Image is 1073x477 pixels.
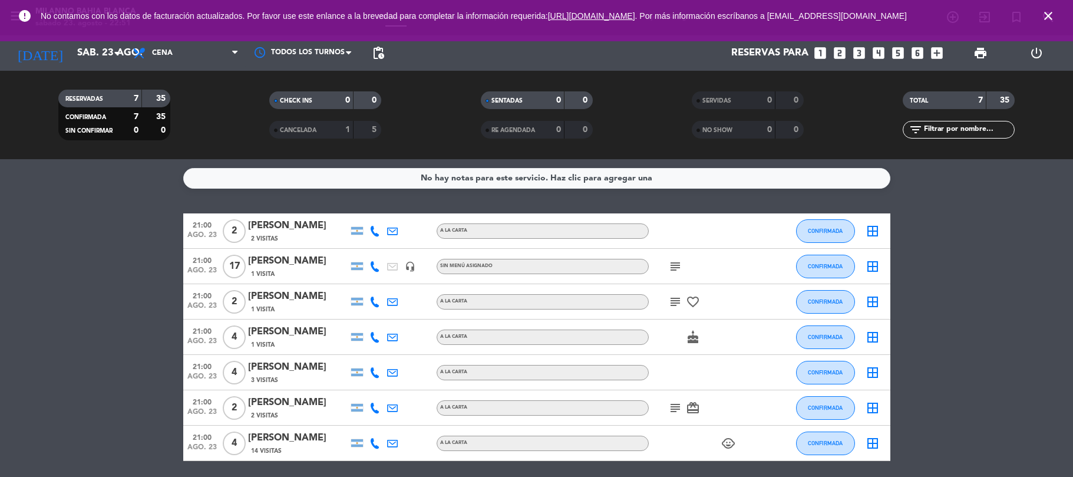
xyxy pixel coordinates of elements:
span: CONFIRMADA [808,334,843,340]
span: Reservas para [731,48,808,59]
span: 21:00 [187,394,217,408]
span: 2 Visitas [251,234,278,244]
button: CONFIRMADA [796,290,855,314]
span: ago. 23 [187,231,217,245]
span: TOTAL [910,98,928,104]
button: CONFIRMADA [796,432,855,455]
i: headset_mic [405,261,415,272]
span: ago. 23 [187,373,217,386]
strong: 5 [372,126,379,134]
strong: 0 [794,96,801,104]
div: [PERSON_NAME] [248,360,348,375]
span: 4 [223,325,246,349]
i: border_all [866,436,880,450]
button: CONFIRMADA [796,325,855,349]
span: 4 [223,432,246,455]
span: CONFIRMADA [808,228,843,234]
i: cake [686,330,700,344]
strong: 35 [156,113,168,121]
span: A LA CARTA [440,370,467,374]
strong: 0 [583,96,590,104]
span: SIN CONFIRMAR [65,128,113,134]
span: 21:00 [187,288,217,302]
span: 4 [223,361,246,384]
span: 1 Visita [251,340,275,350]
i: power_settings_new [1029,46,1044,60]
i: border_all [866,259,880,274]
span: 2 Visitas [251,411,278,420]
span: CONFIRMADA [808,440,843,446]
span: 1 Visita [251,305,275,314]
span: 21:00 [187,324,217,337]
span: CONFIRMADA [808,369,843,376]
span: CHECK INS [280,98,312,104]
button: CONFIRMADA [796,255,855,278]
div: [PERSON_NAME] [248,289,348,304]
div: LOG OUT [1008,35,1064,71]
span: Sin menú asignado [440,264,493,268]
span: pending_actions [371,46,385,60]
i: favorite_border [686,295,700,309]
div: No hay notas para este servicio. Haz clic para agregar una [421,172,652,185]
div: [PERSON_NAME] [248,254,348,269]
span: Cena [152,49,173,57]
span: SERVIDAS [702,98,731,104]
i: subject [668,295,682,309]
div: [PERSON_NAME] [248,324,348,340]
strong: 0 [556,126,561,134]
strong: 0 [134,126,138,134]
span: ago. 23 [187,443,217,457]
i: border_all [866,366,880,380]
strong: 0 [794,126,801,134]
span: 3 Visitas [251,376,278,385]
span: NO SHOW [702,127,732,133]
span: 21:00 [187,218,217,231]
span: CONFIRMADA [808,404,843,411]
strong: 7 [134,94,138,103]
span: 21:00 [187,253,217,267]
span: CONFIRMADA [808,298,843,305]
i: add_box [929,45,945,61]
span: ago. 23 [187,267,217,280]
button: CONFIRMADA [796,219,855,243]
span: A LA CARTA [440,228,467,233]
a: . Por más información escríbanos a [EMAIL_ADDRESS][DOMAIN_NAME] [635,11,907,21]
i: border_all [866,401,880,415]
strong: 7 [978,96,983,104]
strong: 0 [583,126,590,134]
strong: 0 [767,96,772,104]
i: [DATE] [9,40,71,66]
i: border_all [866,330,880,344]
div: [PERSON_NAME] [248,430,348,446]
strong: 7 [134,113,138,121]
button: CONFIRMADA [796,361,855,384]
span: RESERVADAS [65,96,103,102]
button: CONFIRMADA [796,396,855,420]
i: looks_one [813,45,828,61]
span: 21:00 [187,359,217,373]
i: close [1041,9,1055,23]
span: 2 [223,219,246,243]
span: A LA CARTA [440,334,467,339]
i: looks_3 [851,45,867,61]
span: No contamos con los datos de facturación actualizados. Por favor use este enlance a la brevedad p... [41,11,907,21]
span: 2 [223,396,246,420]
i: error [18,9,32,23]
span: RE AGENDADA [491,127,535,133]
i: looks_6 [910,45,925,61]
strong: 0 [767,126,772,134]
span: 2 [223,290,246,314]
i: subject [668,259,682,274]
i: looks_4 [871,45,886,61]
span: SENTADAS [491,98,523,104]
span: A LA CARTA [440,299,467,304]
span: 1 Visita [251,269,275,279]
i: border_all [866,295,880,309]
div: [PERSON_NAME] [248,218,348,233]
strong: 0 [345,96,350,104]
span: ago. 23 [187,408,217,422]
strong: 0 [161,126,168,134]
i: card_giftcard [686,401,700,415]
strong: 35 [1000,96,1012,104]
span: ago. 23 [187,337,217,351]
